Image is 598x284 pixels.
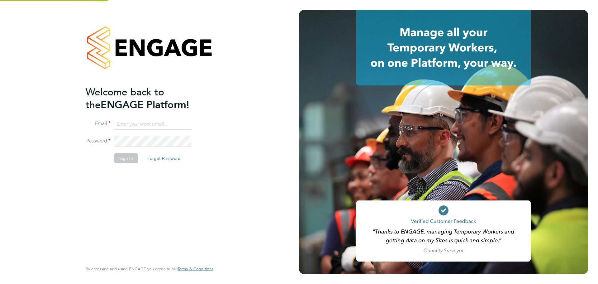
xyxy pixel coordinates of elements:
input: Enter your work email... [114,118,191,130]
label: Email [86,120,111,127]
button: Forgot Password [142,153,186,163]
span: Welcome back to the [86,86,164,111]
button: Sign In [114,153,138,163]
label: Password [86,138,111,144]
h2: ENGAGE Platform! [86,85,207,111]
span: By accessing and using ENGAGE you agree to our [86,266,213,272]
a: Terms & Conditions [178,267,213,272]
